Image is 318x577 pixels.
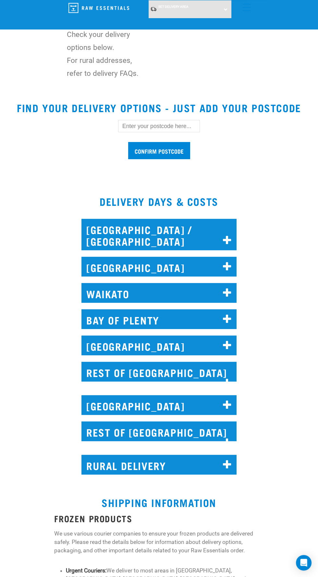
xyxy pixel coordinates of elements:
strong: Urgent Couriers: [66,567,106,574]
img: Raw Essentials Logo [68,3,129,13]
h2: [GEOGRAPHIC_DATA] / [GEOGRAPHIC_DATA] [81,219,237,250]
h2: BAY OF PLENTY [81,309,237,329]
h2: RURAL DELIVERY [81,455,237,475]
h2: WAIKATO [81,283,237,303]
p: We use various courier companies to ensure your frozen products are delivered safely. Please read... [54,529,263,555]
h2: REST OF [GEOGRAPHIC_DATA] [81,421,237,441]
p: Check your delivery options below. For rural addresses, refer to delivery FAQs. [67,28,141,80]
h2: [GEOGRAPHIC_DATA] [81,395,237,415]
h2: REST OF [GEOGRAPHIC_DATA] [81,362,237,382]
strong: FROZEN PRODUCTS [54,516,132,521]
div: Open Intercom Messenger [296,555,312,571]
input: Confirm postcode [128,142,190,159]
span: Set Delivery Area [158,5,189,8]
img: van-moving.png [150,6,157,12]
h2: Find your delivery options - just add your postcode [8,102,310,113]
input: Enter your postcode here... [118,120,200,132]
h2: [GEOGRAPHIC_DATA] [81,257,237,277]
h2: [GEOGRAPHIC_DATA] [81,336,237,355]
